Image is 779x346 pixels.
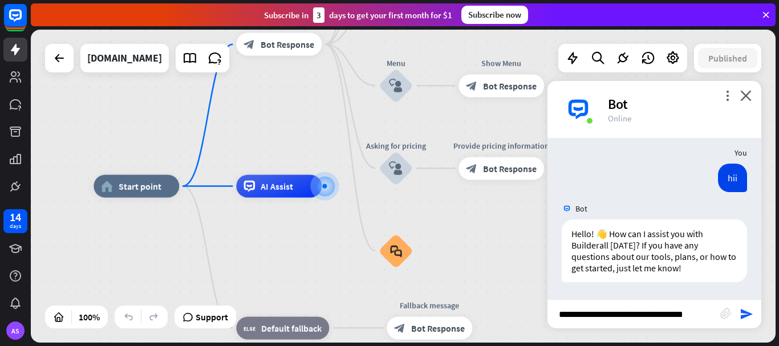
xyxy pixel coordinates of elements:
span: Start point [119,181,161,192]
i: block_faq [390,245,402,257]
div: Fallback message [378,299,481,311]
p: Hello! 👋 How can I assist you with Builderall [DATE]? If you have any questions about our tools, ... [571,228,737,274]
div: Provide pricing information [450,140,553,151]
button: Open LiveChat chat widget [9,5,43,39]
div: builderall.com [87,44,162,72]
span: AI Assist [261,181,293,192]
button: Published [698,48,757,68]
div: 14 [10,212,21,222]
span: Support [196,308,228,326]
div: Bot [608,95,748,113]
span: Bot [575,203,587,214]
i: block_bot_response [244,39,255,50]
span: Bot Response [483,80,537,91]
div: days [10,222,21,230]
i: block_bot_response [466,162,477,174]
i: block_attachment [720,308,732,319]
i: send [740,307,753,321]
div: Subscribe in days to get your first month for $1 [264,7,452,23]
i: block_bot_response [466,80,477,91]
i: block_user_input [389,161,403,175]
span: Bot Response [483,162,537,174]
div: 3 [313,7,324,23]
i: block_user_input [389,79,403,92]
div: AS [6,321,25,340]
i: home_2 [101,181,113,192]
span: Bot Response [411,322,465,333]
span: Default fallback [261,322,322,333]
div: Menu [362,57,430,68]
span: Bot Response [261,39,314,50]
div: hii [718,164,747,192]
span: You [735,148,747,158]
i: block_fallback [244,322,255,333]
div: Online [608,113,748,124]
div: Subscribe now [461,6,528,24]
a: 14 days [3,209,27,233]
div: Show Menu [450,57,553,68]
div: Asking for pricing [362,140,430,151]
i: block_bot_response [394,322,405,333]
div: 100% [75,308,103,326]
i: close [740,90,752,101]
i: more_vert [722,90,733,101]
